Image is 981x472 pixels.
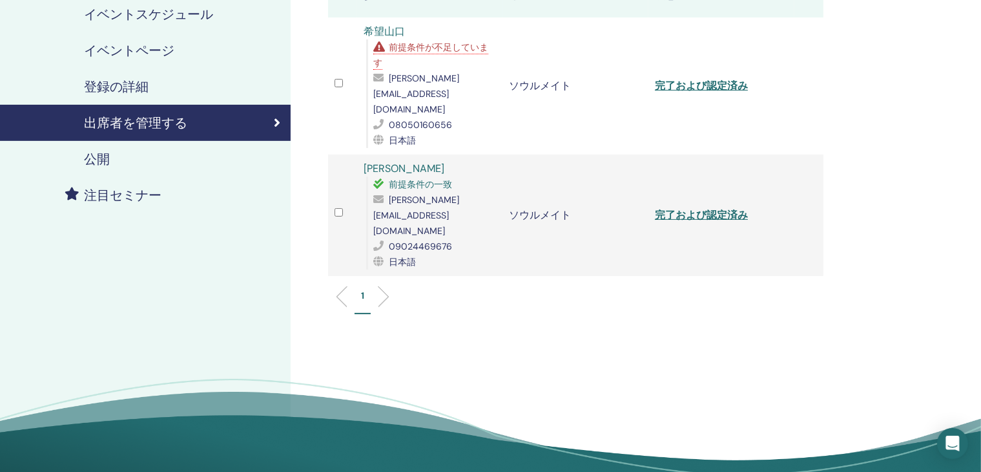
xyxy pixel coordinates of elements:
font: ソウルメイト [510,79,572,92]
a: 希望山口 [364,25,405,38]
font: 09024469676 [389,241,452,252]
font: 08050160656 [389,119,452,131]
font: 日本語 [389,256,416,268]
font: 登録の詳細 [84,78,149,95]
font: イベントスケジュール [84,6,213,23]
font: 公開 [84,151,110,167]
a: [PERSON_NAME] [364,162,444,175]
a: 完了および認定済み [655,208,748,222]
font: 1 [361,290,364,301]
div: インターコムメッセンジャーを開く [937,428,968,459]
font: イベントページ [84,42,174,59]
font: 日本語 [389,134,416,146]
font: 前提条件の一致 [389,178,452,190]
font: 注目セミナー [84,187,161,204]
a: 完了および認定済み [655,79,748,92]
font: ソウルメイト [510,208,572,222]
font: 出席者を管理する [84,114,187,131]
font: 前提条件が不足しています [373,41,488,69]
font: [PERSON_NAME][EMAIL_ADDRESS][DOMAIN_NAME] [373,72,459,115]
font: [PERSON_NAME][EMAIL_ADDRESS][DOMAIN_NAME] [373,194,459,237]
